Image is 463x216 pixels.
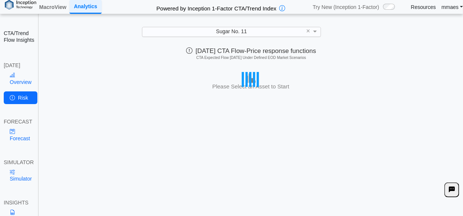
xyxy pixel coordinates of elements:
[186,47,316,54] span: [DATE] CTA Flow-Price response functions
[4,62,34,69] div: [DATE]
[154,2,280,12] h2: Powered by Inception 1-Factor CTA/Trend Index
[216,28,247,34] span: Sugar No. 11
[4,69,37,88] a: Overview
[442,4,463,10] a: mmaes
[4,118,34,125] div: FORECAST
[36,1,70,13] a: MacroView
[306,28,311,34] span: ×
[4,30,34,43] h2: CTA/Trend Flow Insights
[4,199,34,206] div: INSIGHTS
[411,4,436,10] a: Resources
[313,4,379,10] span: Try New (Inception 1-Factor)
[4,91,37,104] a: Risk
[4,125,36,144] a: Forecast
[4,159,34,166] div: SIMULATOR
[41,56,461,60] h5: CTA Expected Flow [DATE] Under Defined EOD Market Scenarios
[305,27,311,36] span: Clear value
[4,166,38,185] a: Simulator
